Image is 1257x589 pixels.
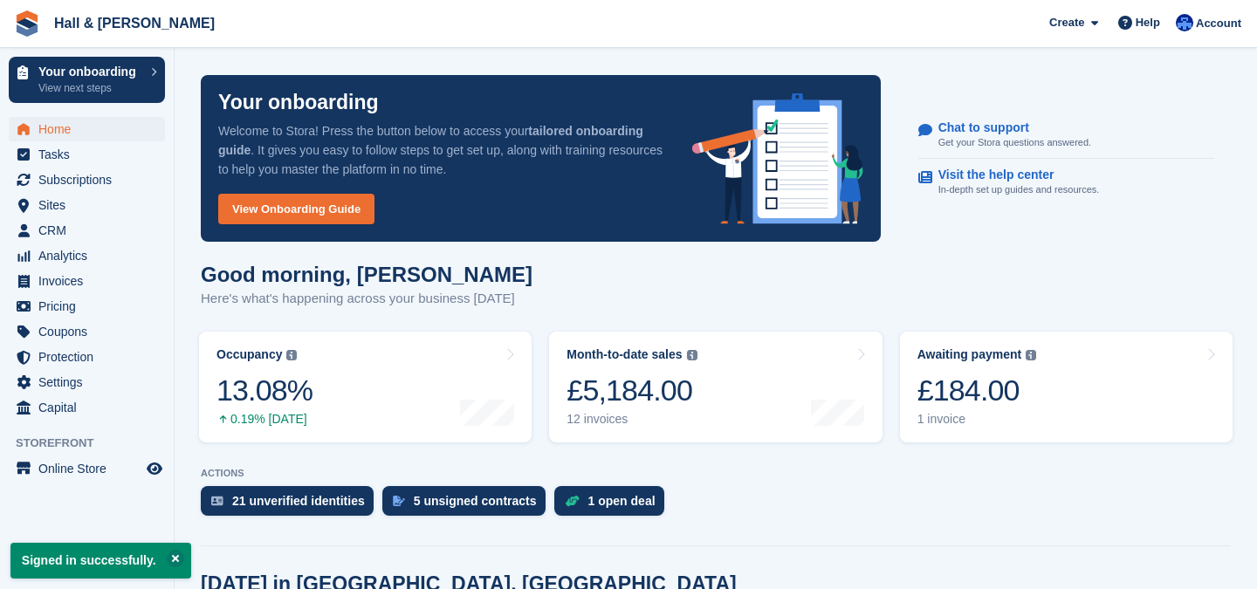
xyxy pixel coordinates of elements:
a: Month-to-date sales £5,184.00 12 invoices [549,332,882,442]
span: Online Store [38,456,143,481]
span: Storefront [16,435,174,452]
a: menu [9,294,165,318]
div: £184.00 [917,373,1037,408]
div: 5 unsigned contracts [414,494,537,508]
a: menu [9,456,165,481]
span: Coupons [38,319,143,344]
h1: Good morning, [PERSON_NAME] [201,263,532,286]
p: Welcome to Stora! Press the button below to access your . It gives you easy to follow steps to ge... [218,121,664,179]
a: 1 open deal [554,486,673,524]
div: 12 invoices [567,412,697,427]
span: Invoices [38,269,143,293]
img: Claire Banham [1176,14,1193,31]
div: Awaiting payment [917,347,1022,362]
img: verify_identity-adf6edd0f0f0b5bbfe63781bf79b02c33cf7c696d77639b501bdc392416b5a36.svg [211,496,223,506]
div: Occupancy [216,347,282,362]
a: menu [9,269,165,293]
a: 5 unsigned contracts [382,486,554,524]
a: Your onboarding View next steps [9,57,165,103]
a: Awaiting payment £184.00 1 invoice [900,332,1233,442]
a: Hall & [PERSON_NAME] [47,9,222,38]
span: Settings [38,370,143,394]
img: icon-info-grey-7440780725fd019a000dd9b08b2336e03edf1995a4989e88bcd33f0948082b44.svg [1026,350,1036,360]
a: menu [9,117,165,141]
a: Visit the help center In-depth set up guides and resources. [918,159,1214,206]
span: Analytics [38,243,143,268]
div: £5,184.00 [567,373,697,408]
span: Home [38,117,143,141]
img: stora-icon-8386f47178a22dfd0bd8f6a31ec36ba5ce8667c1dd55bd0f319d3a0aa187defe.svg [14,10,40,37]
p: ACTIONS [201,468,1231,479]
div: 13.08% [216,373,313,408]
p: Chat to support [938,120,1077,135]
span: Account [1196,15,1241,32]
a: Chat to support Get your Stora questions answered. [918,112,1214,160]
a: menu [9,218,165,243]
span: Protection [38,345,143,369]
span: CRM [38,218,143,243]
p: Your onboarding [218,92,379,113]
img: contract_signature_icon-13c848040528278c33f63329250d36e43548de30e8caae1d1a13099fd9432cc5.svg [393,496,405,506]
a: menu [9,243,165,268]
img: icon-info-grey-7440780725fd019a000dd9b08b2336e03edf1995a4989e88bcd33f0948082b44.svg [286,350,297,360]
p: Your onboarding [38,65,142,78]
span: Sites [38,193,143,217]
p: Here's what's happening across your business [DATE] [201,289,532,309]
span: Help [1136,14,1160,31]
a: menu [9,193,165,217]
span: Subscriptions [38,168,143,192]
a: menu [9,370,165,394]
span: Capital [38,395,143,420]
p: In-depth set up guides and resources. [938,182,1100,197]
p: Signed in successfully. [10,543,191,579]
a: menu [9,142,165,167]
p: View next steps [38,80,142,96]
div: 1 open deal [588,494,656,508]
img: onboarding-info-6c161a55d2c0e0a8cae90662b2fe09162a5109e8cc188191df67fb4f79e88e88.svg [692,93,863,224]
a: menu [9,319,165,344]
a: menu [9,345,165,369]
a: menu [9,168,165,192]
a: menu [9,395,165,420]
span: Pricing [38,294,143,318]
img: icon-info-grey-7440780725fd019a000dd9b08b2336e03edf1995a4989e88bcd33f0948082b44.svg [687,350,697,360]
div: 21 unverified identities [232,494,365,508]
a: View Onboarding Guide [218,194,374,224]
div: Month-to-date sales [567,347,682,362]
span: Create [1049,14,1084,31]
p: Get your Stora questions answered. [938,135,1091,150]
a: 21 unverified identities [201,486,382,524]
img: deal-1b604bf984904fb50ccaf53a9ad4b4a5d6e5aea283cecdc64d6e3604feb123c2.svg [565,495,580,507]
div: 0.19% [DATE] [216,412,313,427]
a: Occupancy 13.08% 0.19% [DATE] [199,332,532,442]
div: 1 invoice [917,412,1037,427]
p: Visit the help center [938,168,1086,182]
a: Preview store [144,458,165,479]
span: Tasks [38,142,143,167]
